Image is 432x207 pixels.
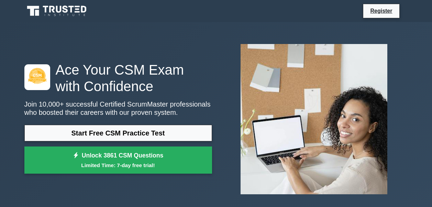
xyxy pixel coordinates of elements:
a: Register [366,7,396,15]
a: Unlock 3861 CSM QuestionsLimited Time: 7-day free trial! [24,146,212,174]
p: Join 10,000+ successful Certified ScrumMaster professionals who boosted their careers with our pr... [24,100,212,117]
a: Start Free CSM Practice Test [24,125,212,141]
h1: Ace Your CSM Exam with Confidence [24,62,212,95]
small: Limited Time: 7-day free trial! [33,161,203,169]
